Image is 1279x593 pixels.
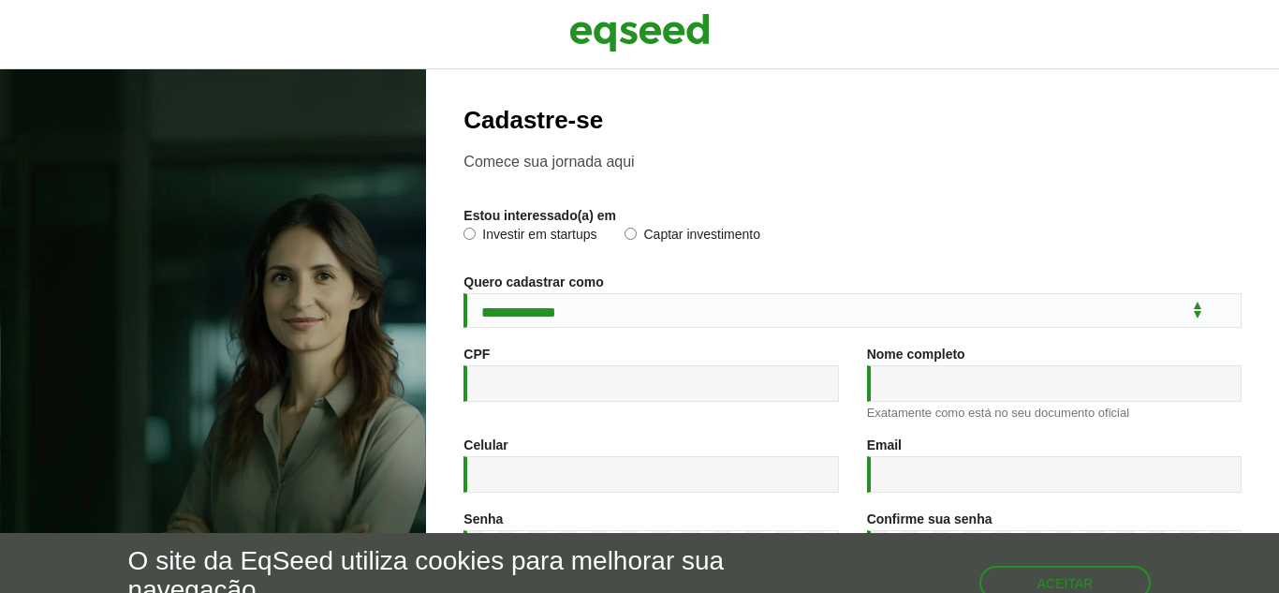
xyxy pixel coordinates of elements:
[867,438,902,452] label: Email
[463,512,503,526] label: Senha
[463,228,476,240] input: Investir em startups
[463,438,507,452] label: Celular
[463,348,490,361] label: CPF
[463,209,616,222] label: Estou interessado(a) em
[625,228,637,240] input: Captar investimento
[625,228,760,246] label: Captar investimento
[463,228,596,246] label: Investir em startups
[463,275,603,289] label: Quero cadastrar como
[867,512,992,526] label: Confirme sua senha
[463,153,1242,170] p: Comece sua jornada aqui
[867,407,1242,419] div: Exatamente como está no seu documento oficial
[569,9,710,56] img: EqSeed Logo
[463,107,1242,134] h2: Cadastre-se
[867,348,965,361] label: Nome completo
